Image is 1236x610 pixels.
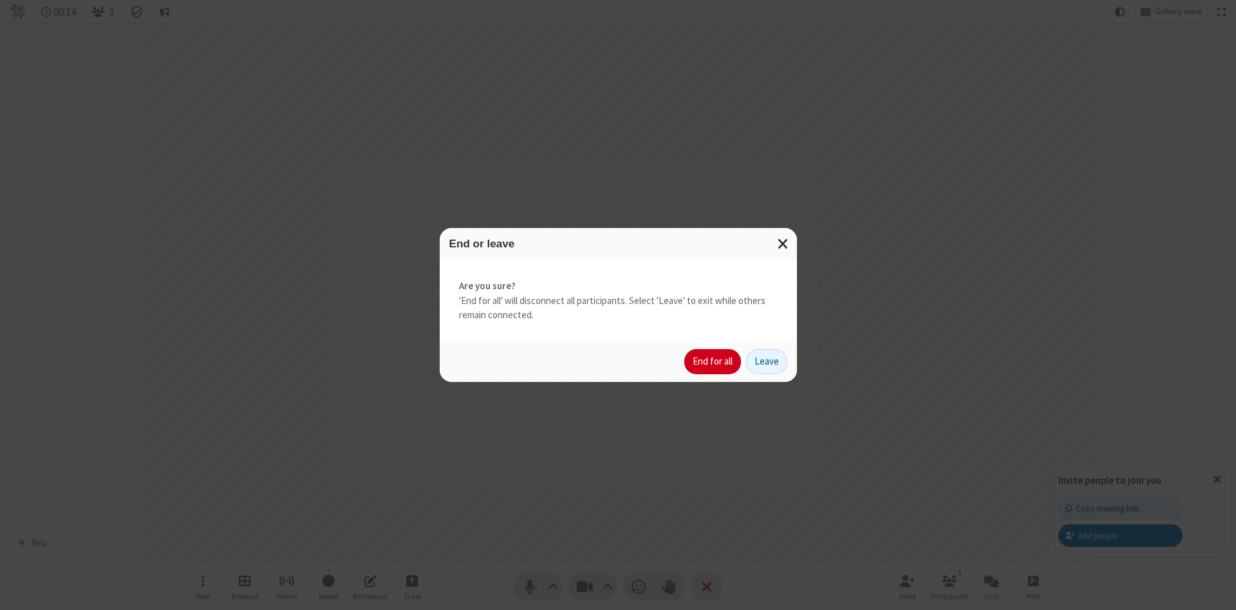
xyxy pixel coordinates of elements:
button: Close modal [770,228,797,260]
strong: Are you sure? [459,279,778,294]
button: End for all [684,349,741,375]
button: Leave [746,349,787,375]
h3: End or leave [449,238,787,250]
div: 'End for all' will disconnect all participants. Select 'Leave' to exit while others remain connec... [440,260,797,342]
